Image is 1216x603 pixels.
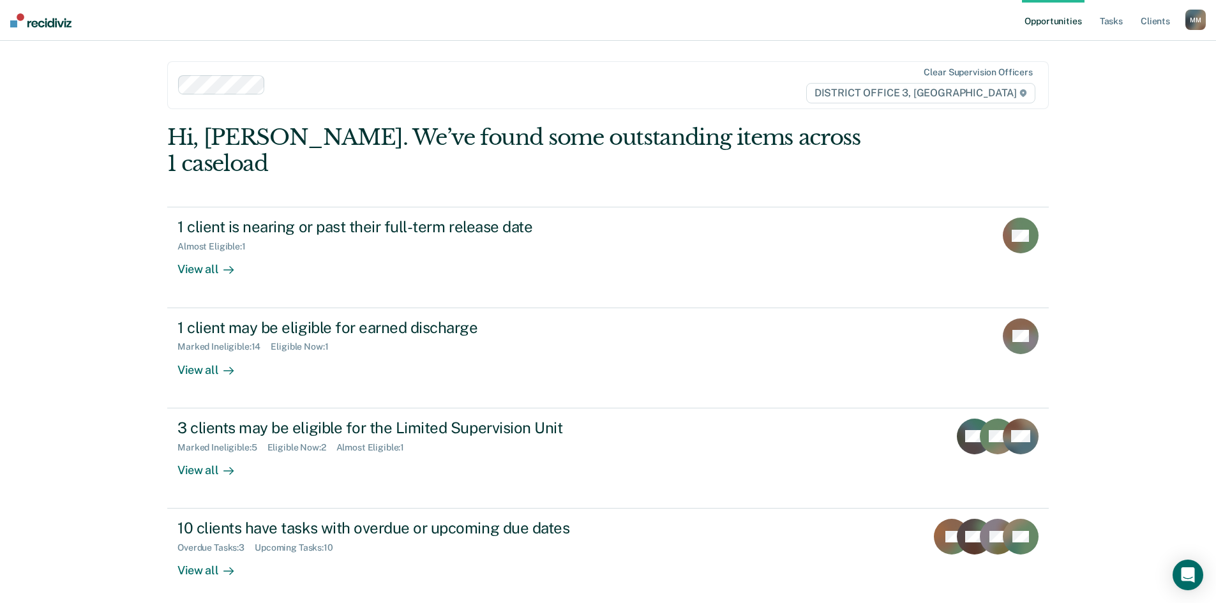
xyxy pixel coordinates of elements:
div: Marked Ineligible : 5 [177,442,267,453]
div: Open Intercom Messenger [1173,560,1203,590]
a: 3 clients may be eligible for the Limited Supervision UnitMarked Ineligible:5Eligible Now:2Almost... [167,408,1049,509]
img: Recidiviz [10,13,71,27]
div: View all [177,553,249,578]
div: Eligible Now : 1 [271,341,338,352]
span: DISTRICT OFFICE 3, [GEOGRAPHIC_DATA] [806,83,1035,103]
div: Clear supervision officers [924,67,1032,78]
div: M M [1185,10,1206,30]
div: 1 client may be eligible for earned discharge [177,318,626,337]
div: View all [177,252,249,277]
div: View all [177,352,249,377]
div: Upcoming Tasks : 10 [255,542,343,553]
div: 1 client is nearing or past their full-term release date [177,218,626,236]
div: View all [177,452,249,477]
div: Marked Ineligible : 14 [177,341,271,352]
div: Almost Eligible : 1 [336,442,415,453]
div: Overdue Tasks : 3 [177,542,255,553]
a: 1 client may be eligible for earned dischargeMarked Ineligible:14Eligible Now:1View all [167,308,1049,408]
div: Eligible Now : 2 [267,442,336,453]
button: MM [1185,10,1206,30]
div: Hi, [PERSON_NAME]. We’ve found some outstanding items across 1 caseload [167,124,873,177]
div: 10 clients have tasks with overdue or upcoming due dates [177,519,626,537]
div: 3 clients may be eligible for the Limited Supervision Unit [177,419,626,437]
div: Almost Eligible : 1 [177,241,256,252]
a: 1 client is nearing or past their full-term release dateAlmost Eligible:1View all [167,207,1049,308]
